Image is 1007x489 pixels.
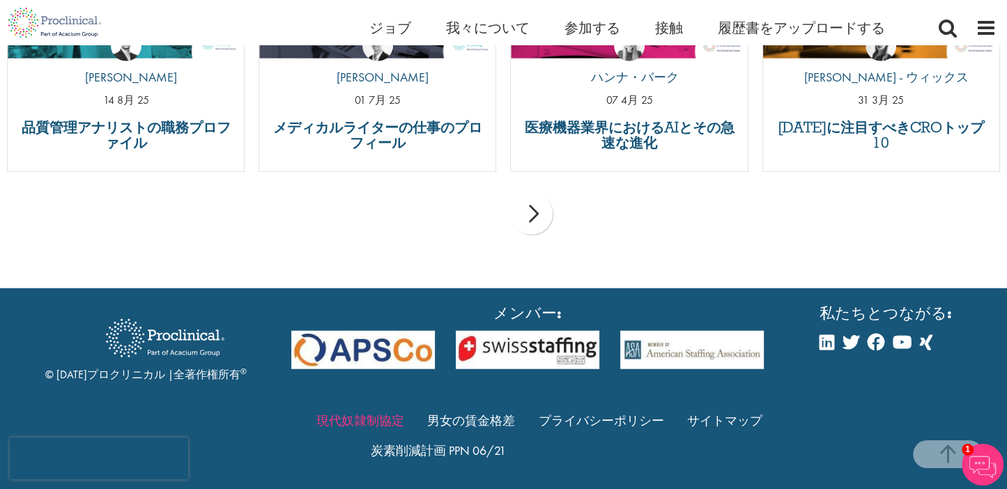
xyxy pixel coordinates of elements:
[15,120,237,150] a: 品質管理アナリストの職務プロファイル
[337,69,429,85] font: [PERSON_NAME]
[326,31,429,93] a: ジョージ・ワトソン [PERSON_NAME]
[590,69,678,85] font: ハンナ・バーク
[687,412,762,428] a: サイトマップ
[763,93,999,109] p: 31 3月 25
[8,93,244,109] p: 14 8月 25
[819,302,951,324] strong: 私たちとつながる:
[45,367,240,382] font: © [DATE]プロクリニカル |全著作権所有
[564,19,620,37] a: 参加する
[962,444,974,456] span: 1
[95,309,235,367] img: Proclinical Recruitment
[794,31,969,93] a: テオドラ・サブロフスキ - ウィックス [PERSON_NAME] - ウィックス
[539,412,664,428] a: プライバシーポリシー
[75,31,177,93] a: ジョシュア・ゴッデン [PERSON_NAME]
[281,331,445,368] img: APSコー
[362,31,393,61] img: ジョージ・ワトソン
[371,442,506,458] a: 炭素削減計画 PPN 06/21
[111,31,141,61] img: ジョシュア・ゴッデン
[291,302,764,324] strong: メンバー:
[240,366,247,377] sup: ®
[369,19,411,37] a: ジョブ
[518,120,740,150] a: 医療機器業界におけるAIとその急速な進化
[614,31,645,61] img: ハンナ・バーク
[655,19,683,37] a: 接触
[445,331,610,368] img: APSコー
[770,120,992,150] a: [DATE]に注目すべきCROトップ10
[266,120,489,150] a: メディカルライターの仕事のプロフィール
[316,412,404,428] a: 現代奴隷制協定
[804,69,969,85] font: [PERSON_NAME] - ウィックス
[962,444,1004,486] img: チャットボット
[427,412,515,428] a: 男女の賃金格差
[511,93,747,109] p: 07 4月 25
[610,331,774,368] img: APSコー
[511,193,553,235] div: 次に
[580,31,678,93] a: ハンナ・バーク ハンナ・バーク
[866,31,896,61] img: テオドラ・サブロフスキ - ウィックス
[10,437,188,479] iframe: reCAPTCHA
[85,69,177,85] font: [PERSON_NAME]
[446,19,530,37] a: 我々について
[259,93,495,109] p: 01 7月 25
[718,19,885,37] a: 履歴書をアップロードする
